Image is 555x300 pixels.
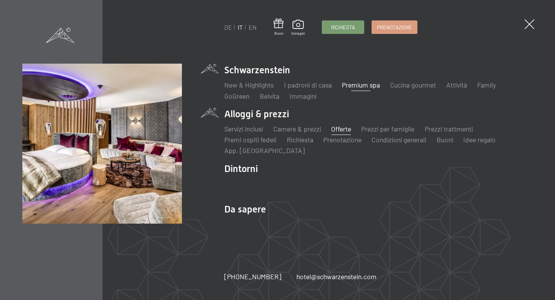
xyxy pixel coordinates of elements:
[477,81,496,89] a: Family
[331,24,355,31] span: Richiesta
[224,92,249,100] a: GoGreen
[463,135,496,144] a: Idee regalo
[273,125,321,133] a: Camere & prezzi
[390,81,436,89] a: Cucina gourmet
[249,24,257,31] a: EN
[224,135,276,144] a: Premi ospiti fedeli
[289,92,316,100] a: Immagini
[291,31,305,36] span: Immagini
[322,21,364,34] a: Richiesta
[224,24,232,31] a: DE
[361,125,414,133] a: Prezzi per famiglie
[224,146,305,155] a: App. [GEOGRAPHIC_DATA]
[260,92,279,100] a: Belvita
[372,135,426,144] a: Condizioni generali
[331,125,351,133] a: Offerte
[437,135,453,144] a: Buoni
[342,81,380,89] a: Premium spa
[446,81,467,89] a: Attività
[296,272,377,281] a: hotel@schwarzenstein.com
[238,24,243,31] a: IT
[224,125,263,133] a: Servizi inclusi
[274,31,284,36] span: Buoni
[372,21,417,34] a: Prenotazione
[224,81,274,89] a: New & Highlights
[287,135,313,144] a: Richiesta
[274,19,284,36] a: Buoni
[291,20,305,36] a: Immagini
[425,125,473,133] a: Prezzi trattmenti
[323,135,362,144] a: Prenotazione
[224,272,281,281] a: [PHONE_NUMBER]
[284,81,332,89] a: I padroni di casa
[377,24,412,31] span: Prenotazione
